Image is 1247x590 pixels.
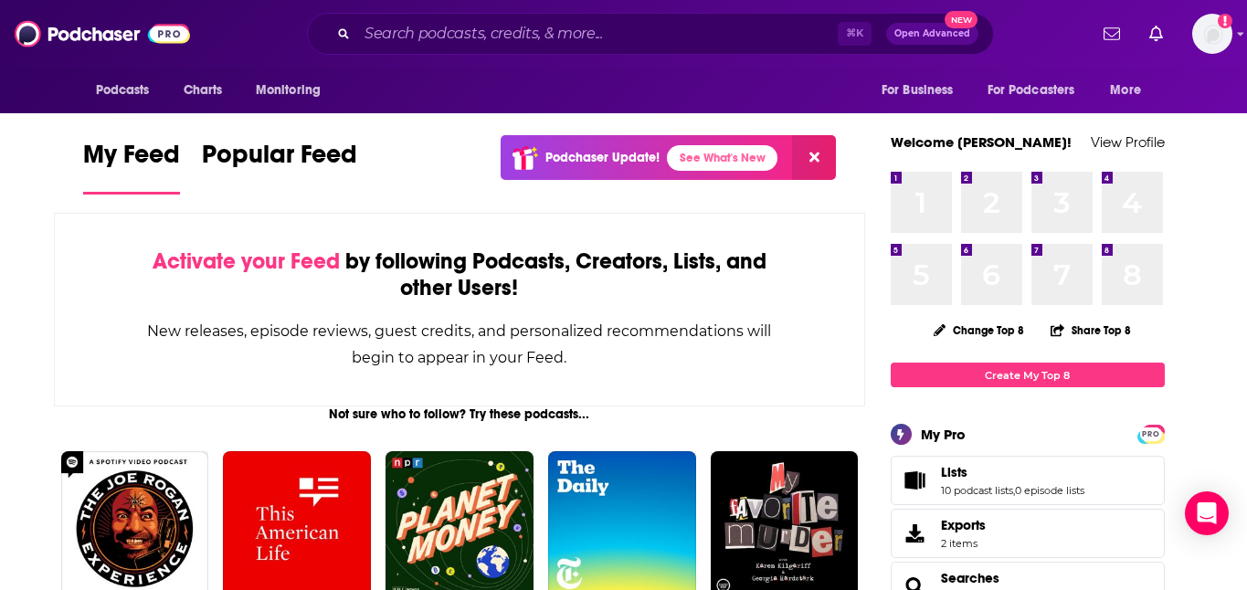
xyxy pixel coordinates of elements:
[891,363,1165,387] a: Create My Top 8
[941,517,986,533] span: Exports
[146,318,774,371] div: New releases, episode reviews, guest credits, and personalized recommendations will begin to appe...
[1140,427,1162,441] span: PRO
[202,139,357,181] span: Popular Feed
[83,139,180,195] a: My Feed
[941,570,999,586] a: Searches
[1192,14,1232,54] span: Logged in as broadleafbooks_
[307,13,994,55] div: Search podcasts, credits, & more...
[1050,312,1132,348] button: Share Top 8
[1185,491,1229,535] div: Open Intercom Messenger
[1015,484,1084,497] a: 0 episode lists
[897,468,934,493] a: Lists
[1192,14,1232,54] img: User Profile
[1013,484,1015,497] span: ,
[941,464,1084,480] a: Lists
[838,22,872,46] span: ⌘ K
[921,426,966,443] div: My Pro
[886,23,978,45] button: Open AdvancedNew
[891,509,1165,558] a: Exports
[15,16,190,51] img: Podchaser - Follow, Share and Rate Podcasts
[1218,14,1232,28] svg: Add a profile image
[1110,78,1141,103] span: More
[923,319,1036,342] button: Change Top 8
[891,133,1072,151] a: Welcome [PERSON_NAME]!
[945,11,978,28] span: New
[894,29,970,38] span: Open Advanced
[988,78,1075,103] span: For Podcasters
[897,521,934,546] span: Exports
[1091,133,1165,151] a: View Profile
[545,150,660,165] p: Podchaser Update!
[667,145,777,171] a: See What's New
[256,78,321,103] span: Monitoring
[891,456,1165,505] span: Lists
[941,484,1013,497] a: 10 podcast lists
[882,78,954,103] span: For Business
[869,73,977,108] button: open menu
[1096,18,1127,49] a: Show notifications dropdown
[54,406,866,422] div: Not sure who to follow? Try these podcasts...
[357,19,838,48] input: Search podcasts, credits, & more...
[153,248,340,275] span: Activate your Feed
[1142,18,1170,49] a: Show notifications dropdown
[146,248,774,301] div: by following Podcasts, Creators, Lists, and other Users!
[83,73,174,108] button: open menu
[96,78,150,103] span: Podcasts
[1140,427,1162,440] a: PRO
[184,78,223,103] span: Charts
[83,139,180,181] span: My Feed
[941,537,986,550] span: 2 items
[976,73,1102,108] button: open menu
[1097,73,1164,108] button: open menu
[941,464,967,480] span: Lists
[202,139,357,195] a: Popular Feed
[243,73,344,108] button: open menu
[1192,14,1232,54] button: Show profile menu
[172,73,234,108] a: Charts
